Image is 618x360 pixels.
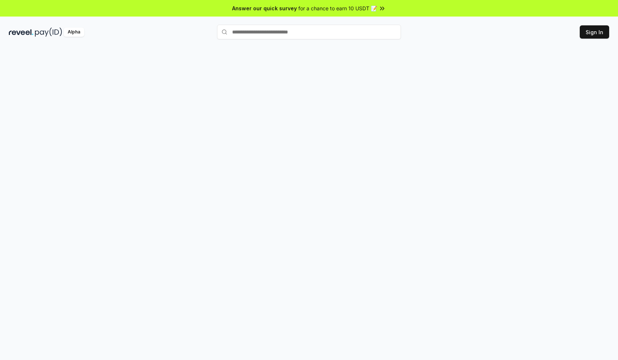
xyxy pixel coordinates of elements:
[232,4,297,12] span: Answer our quick survey
[64,28,84,37] div: Alpha
[298,4,377,12] span: for a chance to earn 10 USDT 📝
[9,28,33,37] img: reveel_dark
[35,28,62,37] img: pay_id
[580,25,609,39] button: Sign In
